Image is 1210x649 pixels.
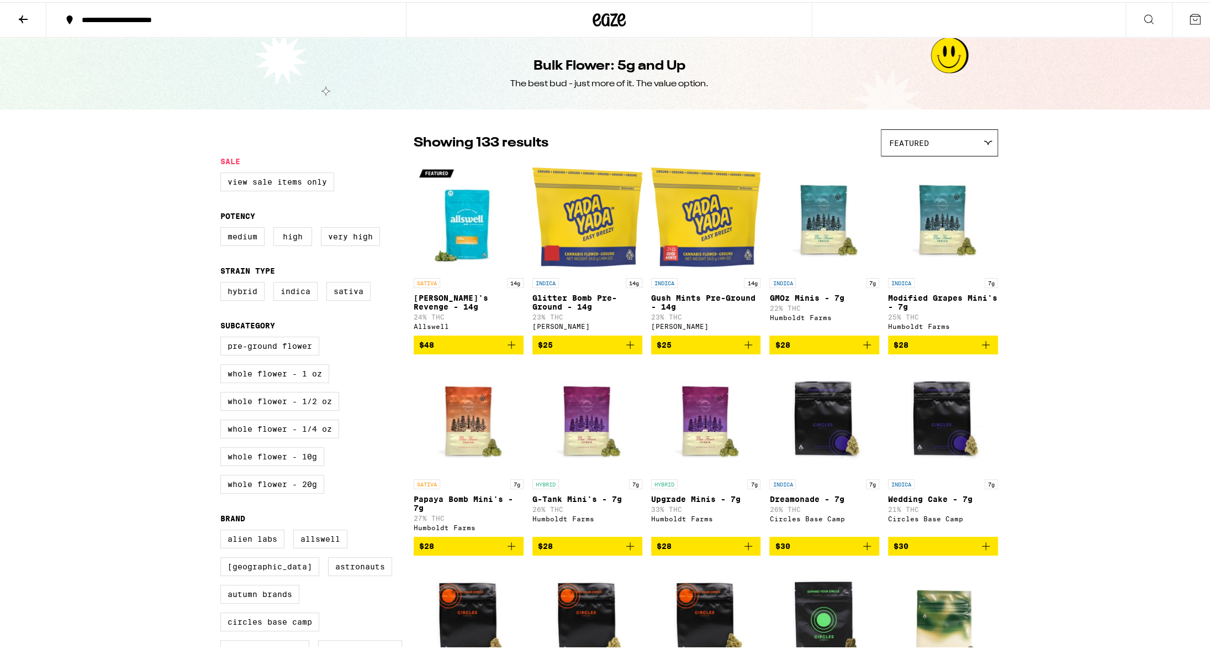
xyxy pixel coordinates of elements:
p: 7g [866,276,879,286]
div: [PERSON_NAME] [532,321,642,328]
a: Open page for Glitter Bomb Pre-Ground - 14g from Yada Yada [532,160,642,333]
button: Add to bag [414,535,524,553]
legend: Brand [220,512,245,521]
p: 14g [626,276,642,286]
p: Papaya Bomb Mini's - 7g [414,493,524,510]
label: Whole Flower - 10g [220,445,324,464]
p: SATIVA [414,276,440,286]
button: Add to bag [414,333,524,352]
p: INDICA [769,276,796,286]
p: Upgrade Minis - 7g [651,493,761,501]
div: Circles Base Camp [769,513,879,520]
p: 33% THC [651,504,761,511]
p: 23% THC [651,311,761,318]
label: High [273,225,312,244]
p: 7g [747,477,760,487]
p: 27% THC [414,512,524,520]
p: 21% THC [888,504,998,511]
div: Humboldt Farms [651,513,761,520]
label: Autumn Brands [220,583,299,601]
p: 7g [985,477,998,487]
label: [GEOGRAPHIC_DATA] [220,555,319,574]
label: Indica [273,280,318,299]
label: Astronauts [328,555,392,574]
span: Hi. Need any help? [7,8,80,17]
button: Add to bag [532,333,642,352]
legend: Subcategory [220,319,275,328]
p: 7g [985,276,998,286]
span: $30 [894,540,908,548]
legend: Sale [220,155,240,164]
a: Open page for GMOz Minis - 7g from Humboldt Farms [769,160,879,333]
p: G-Tank Mini's - 7g [532,493,642,501]
p: HYBRID [651,477,678,487]
a: Open page for Jack's Revenge - 14g from Allswell [414,160,524,333]
p: Wedding Cake - 7g [888,493,998,501]
p: Dreamonade - 7g [769,493,879,501]
a: Open page for Papaya Bomb Mini's - 7g from Humboldt Farms [414,361,524,535]
span: $30 [775,540,790,548]
p: Modified Grapes Mini's - 7g [888,291,998,309]
div: Humboldt Farms [532,513,642,520]
span: $28 [657,540,672,548]
label: Allswell [293,527,347,546]
span: $25 [538,338,553,347]
p: 26% THC [532,504,642,511]
p: 22% THC [769,302,879,310]
p: 14g [744,276,760,286]
p: 23% THC [532,311,642,318]
p: [PERSON_NAME]'s Revenge - 14g [414,291,524,309]
label: View Sale Items Only [220,170,334,189]
p: 25% THC [888,311,998,318]
a: Open page for Dreamonade - 7g from Circles Base Camp [769,361,879,535]
a: Open page for G-Tank Mini's - 7g from Humboldt Farms [532,361,642,535]
a: Open page for Modified Grapes Mini's - 7g from Humboldt Farms [888,160,998,333]
img: Yada Yada - Gush Mints Pre-Ground - 14g [651,160,761,270]
p: 14g [507,276,524,286]
span: Featured [889,137,929,145]
button: Add to bag [888,333,998,352]
p: INDICA [651,276,678,286]
img: Humboldt Farms - GMOz Minis - 7g [769,160,879,270]
p: 7g [510,477,524,487]
img: Humboldt Farms - Upgrade Minis - 7g [651,361,761,472]
p: Showing 133 results [414,132,548,150]
img: Humboldt Farms - Modified Grapes Mini's - 7g [888,160,998,270]
span: $28 [775,338,790,347]
p: INDICA [769,477,796,487]
div: Circles Base Camp [888,513,998,520]
p: Gush Mints Pre-Ground - 14g [651,291,761,309]
p: INDICA [888,477,915,487]
label: Whole Flower - 20g [220,473,324,491]
img: Yada Yada - Glitter Bomb Pre-Ground - 14g [532,160,642,270]
img: Humboldt Farms - Papaya Bomb Mini's - 7g [414,361,524,472]
p: INDICA [888,276,915,286]
a: Open page for Upgrade Minis - 7g from Humboldt Farms [651,361,761,535]
div: Allswell [414,321,524,328]
p: 24% THC [414,311,524,318]
label: Medium [220,225,265,244]
p: HYBRID [532,477,559,487]
button: Add to bag [651,333,761,352]
button: Add to bag [651,535,761,553]
a: Open page for Wedding Cake - 7g from Circles Base Camp [888,361,998,535]
a: Open page for Gush Mints Pre-Ground - 14g from Yada Yada [651,160,761,333]
p: SATIVA [414,477,440,487]
p: GMOz Minis - 7g [769,291,879,300]
legend: Strain Type [220,264,275,273]
label: Whole Flower - 1/4 oz [220,417,339,436]
span: $28 [894,338,908,347]
div: Humboldt Farms [888,321,998,328]
img: Allswell - Jack's Revenge - 14g [414,160,524,270]
div: Humboldt Farms [414,522,524,529]
p: Glitter Bomb Pre-Ground - 14g [532,291,642,309]
label: Pre-ground Flower [220,334,319,353]
p: INDICA [532,276,559,286]
span: $25 [657,338,672,347]
div: [PERSON_NAME] [651,321,761,328]
label: Very High [321,225,380,244]
label: Hybrid [220,280,265,299]
button: Add to bag [769,535,879,553]
label: Whole Flower - 1/2 oz [220,390,339,409]
p: 26% THC [769,504,879,511]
